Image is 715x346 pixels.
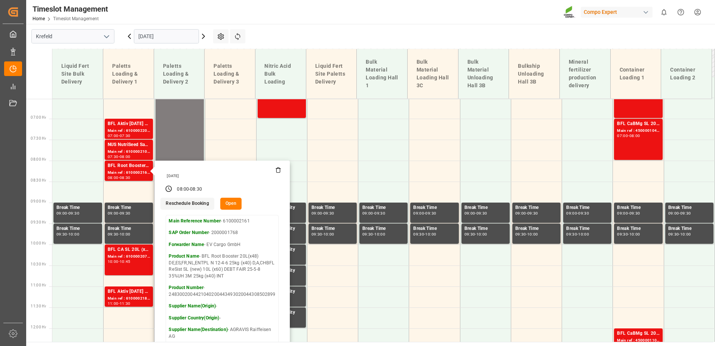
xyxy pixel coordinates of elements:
span: 10:00 Hr [31,241,46,245]
div: - [628,212,629,215]
div: 10:00 [527,233,538,236]
div: 10:00 [425,233,436,236]
img: Screenshot%202023-09-29%20at%2010.02.21.png_1712312052.png [564,6,576,19]
span: 11:30 Hr [31,304,46,308]
div: Break Time [566,204,608,212]
div: - [119,260,120,263]
div: Bulk Material Loading Hall 1 [363,55,401,92]
div: - [577,212,578,215]
div: 09:00 [566,212,577,215]
div: Break Time [413,204,455,212]
div: Liquid Fert Site Bulk Delivery [58,59,97,89]
div: Break Time [56,204,99,212]
div: Break Time [617,225,659,233]
div: - [373,212,374,215]
p: - 6100002161 [169,218,275,225]
div: Mineral fertilizer production delivery [566,55,604,92]
div: Main ref : 6100002203, 2000001711 [108,128,150,134]
span: 07:00 Hr [31,115,46,119]
span: 08:00 Hr [31,157,46,161]
div: - [322,212,323,215]
div: 09:30 [323,212,334,215]
div: 09:30 [374,212,385,215]
div: Container Loading 1 [617,63,655,85]
span: 09:30 Hr [31,220,46,224]
div: 10:00 [476,233,487,236]
div: 09:30 [578,212,589,215]
div: - [424,212,425,215]
div: 09:00 [668,212,679,215]
div: BFL CaBMg SL 20L (x48) EN,IN MTO [617,120,659,128]
div: BFL CA SL 20L (x48) ES,PTBFL Kelp SL 10L (x60) ES,PTBFL Costi SL 10L (x40) ES,PT [108,246,150,254]
div: 09:30 [68,212,79,215]
div: - [475,212,476,215]
div: 09:30 [464,233,475,236]
div: - [526,212,527,215]
strong: Supplier Name(Origin) [169,303,216,309]
div: BFL CaBMg SL 20L (x48) EN,IN MTO [617,330,659,337]
div: - [119,233,120,236]
div: - [577,233,578,236]
div: Break Time [362,225,405,233]
div: - [119,155,120,158]
strong: Forwarder Name [169,242,204,247]
div: BFL Aktiv [DATE] SL 10L (x60) [PERSON_NAME] 10L (x60) BE,DE,FR,EN,NL,ITBFL FET SL 10L (x60) FR,DE... [108,120,150,128]
p: - [169,303,275,310]
div: 09:30 [362,233,373,236]
button: Reschedule Booking [160,198,214,210]
p: - AGRAVIS Raiffeisen AG [169,327,275,340]
div: 09:00 [617,212,628,215]
div: Break Time [413,225,455,233]
div: Break Time [566,225,608,233]
strong: SAP Order Number [169,230,209,235]
div: - [628,233,629,236]
div: - [475,233,476,236]
div: 09:30 [425,212,436,215]
div: Break Time [515,204,558,212]
div: 11:00 [108,302,119,305]
div: Main ref : 4500001040, 2000001057 [617,128,659,134]
div: 08:00 [629,134,640,137]
div: Break Time [312,204,354,212]
div: 09:00 [312,212,322,215]
strong: Supplier Name(Destination) [169,327,227,332]
a: Home [33,16,45,21]
div: 09:30 [566,233,577,236]
span: 11:00 Hr [31,283,46,287]
div: Break Time [617,204,659,212]
div: 09:30 [527,212,538,215]
div: Bulk Material Unloading Hall 3B [464,55,503,92]
strong: Product Name [169,254,199,259]
div: 10:00 [578,233,589,236]
div: Break Time [668,204,711,212]
div: - [119,212,120,215]
div: Main ref : 6100002161, 2000001768 [108,170,150,176]
div: Paletts Loading & Delivery 2 [160,59,199,89]
div: 10:45 [120,260,131,263]
div: - [679,212,680,215]
div: Paletts Loading & Delivery 3 [211,59,249,89]
div: 09:00 [362,212,373,215]
span: 08:30 Hr [31,178,46,182]
div: 09:00 [413,212,424,215]
div: 09:30 [120,212,131,215]
div: 09:30 [312,233,322,236]
div: 11:30 [120,302,131,305]
div: Container Loading 2 [667,63,706,85]
div: Break Time [464,225,507,233]
div: 09:00 [464,212,475,215]
div: 09:00 [515,212,526,215]
div: Bulkship Unloading Hall 3B [515,59,553,89]
button: Compo Expert [581,5,656,19]
div: Break Time [56,225,99,233]
div: 07:30 [108,155,119,158]
div: Break Time [108,225,150,233]
div: Main ref : 6100002079, 2000001348 [108,254,150,260]
div: 09:30 [108,233,119,236]
div: 10:00 [68,233,79,236]
div: Main ref : 4500001106, 2000001155 [617,337,659,344]
div: 09:30 [56,233,67,236]
button: show 0 new notifications [656,4,672,21]
div: Timeslot Management [33,3,108,15]
div: - [322,233,323,236]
